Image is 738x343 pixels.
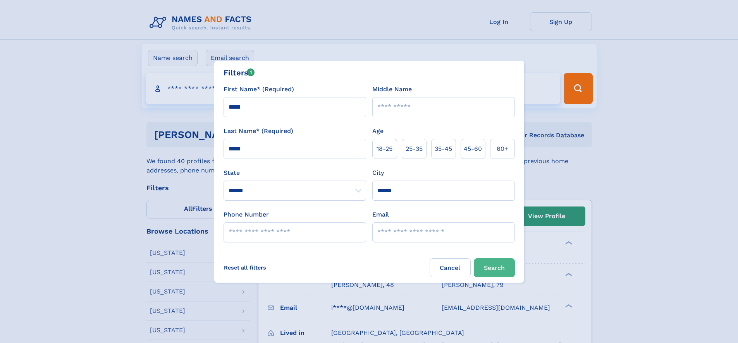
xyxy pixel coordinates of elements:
[430,258,471,277] label: Cancel
[224,67,255,78] div: Filters
[224,126,293,136] label: Last Name* (Required)
[224,85,294,94] label: First Name* (Required)
[224,210,269,219] label: Phone Number
[372,168,384,177] label: City
[464,144,482,154] span: 45‑60
[377,144,392,154] span: 18‑25
[497,144,508,154] span: 60+
[372,85,412,94] label: Middle Name
[372,210,389,219] label: Email
[406,144,423,154] span: 25‑35
[372,126,384,136] label: Age
[435,144,452,154] span: 35‑45
[219,258,271,277] label: Reset all filters
[224,168,366,177] label: State
[474,258,515,277] button: Search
